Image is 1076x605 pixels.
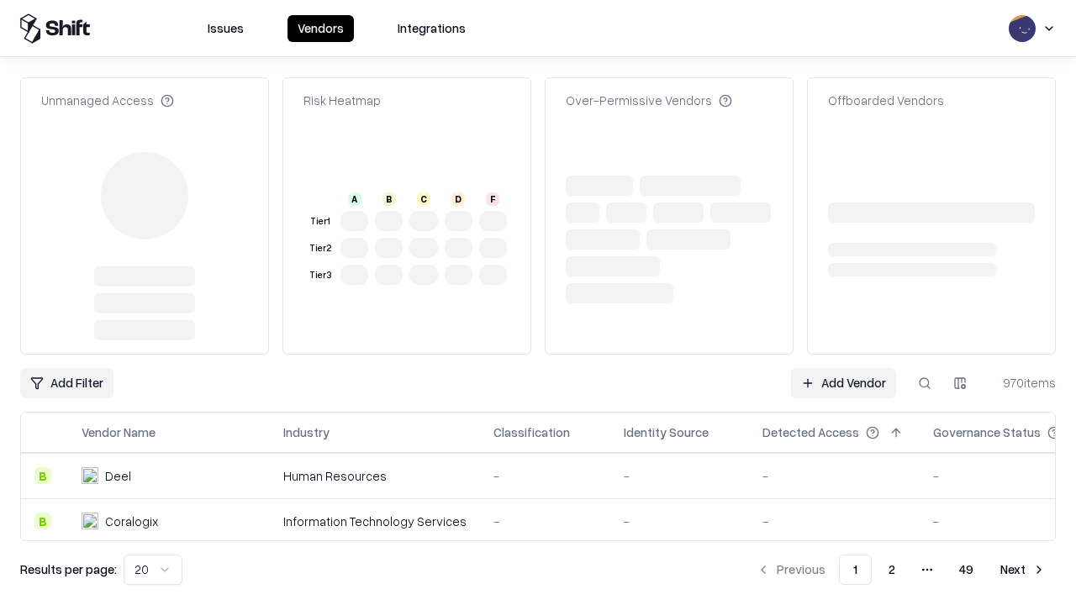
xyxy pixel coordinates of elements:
div: Information Technology Services [283,513,467,530]
p: Results per page: [20,560,117,578]
button: Integrations [388,15,476,42]
div: - [493,467,597,485]
div: Deel [105,467,131,485]
div: Vendor Name [82,423,156,441]
button: 2 [875,555,909,585]
div: Governance Status [933,423,1041,441]
button: 1 [839,555,872,585]
div: - [762,467,906,485]
img: Deel [82,467,98,484]
div: Risk Heatmap [303,92,381,109]
nav: pagination [746,555,1056,585]
div: B [382,192,396,206]
div: C [417,192,430,206]
div: B [34,513,51,529]
div: Industry [283,423,330,441]
button: Next [990,555,1056,585]
button: 49 [946,555,987,585]
div: Tier 2 [307,241,334,255]
div: 970 items [989,374,1056,392]
div: Tier 3 [307,268,334,282]
div: Coralogix [105,513,158,530]
button: Issues [198,15,254,42]
div: D [451,192,465,206]
div: - [624,467,736,485]
a: Add Vendor [791,368,896,398]
div: B [34,467,51,484]
div: Tier 1 [307,214,334,229]
div: Offboarded Vendors [828,92,944,109]
div: - [624,513,736,530]
div: Identity Source [624,423,709,441]
div: Unmanaged Access [41,92,174,109]
div: - [493,513,597,530]
img: Coralogix [82,513,98,529]
div: Classification [493,423,570,441]
div: - [762,513,906,530]
div: Over-Permissive Vendors [566,92,732,109]
div: Detected Access [762,423,859,441]
button: Vendors [287,15,354,42]
div: F [486,192,499,206]
div: Human Resources [283,467,467,485]
div: A [348,192,361,206]
button: Add Filter [20,368,113,398]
